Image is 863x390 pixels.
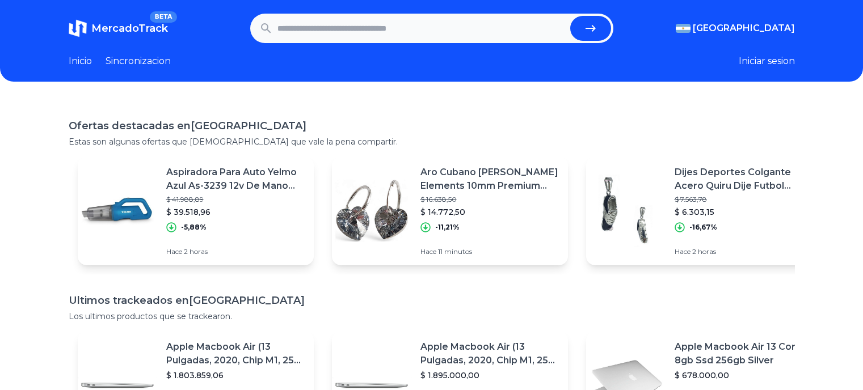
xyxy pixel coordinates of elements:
p: $ 678.000,00 [675,370,813,381]
p: Hace 11 minutos [420,247,559,256]
img: Featured image [332,171,411,251]
p: -11,21% [435,223,460,232]
img: Argentina [676,24,691,33]
p: Apple Macbook Air (13 Pulgadas, 2020, Chip M1, 256 Gb De Ssd, 8 Gb De Ram) - Plata [420,340,559,367]
p: -5,88% [181,223,207,232]
p: Hace 2 horas [675,247,813,256]
a: Featured imageDijes Deportes Colgante Acero Quiru Dije Futbol Hockey Y Mas$ 7.563,78$ 6.303,15-16... [586,156,822,265]
span: [GEOGRAPHIC_DATA] [693,22,795,35]
a: Inicio [69,54,92,68]
p: $ 1.803.859,06 [166,370,305,381]
a: MercadoTrackBETA [69,19,168,37]
p: Aspiradora Para Auto Yelmo Azul As-3239 12v De Mano Azul [166,166,305,193]
a: Sincronizacion [106,54,171,68]
p: Hace 2 horas [166,247,305,256]
h1: Ofertas destacadas en [GEOGRAPHIC_DATA] [69,118,795,134]
p: $ 41.988,89 [166,195,305,204]
p: $ 39.518,96 [166,206,305,218]
p: $ 1.895.000,00 [420,370,559,381]
p: Dijes Deportes Colgante Acero Quiru Dije Futbol Hockey Y Mas [675,166,813,193]
p: -16,67% [689,223,717,232]
p: Apple Macbook Air (13 Pulgadas, 2020, Chip M1, 256 Gb De Ssd, 8 Gb De Ram) - Plata [166,340,305,367]
button: Iniciar sesion [739,54,795,68]
p: Los ultimos productos que se trackearon. [69,311,795,322]
span: BETA [150,11,176,23]
h1: Ultimos trackeados en [GEOGRAPHIC_DATA] [69,292,795,308]
p: Apple Macbook Air 13 Core I5 8gb Ssd 256gb Silver [675,340,813,367]
img: Featured image [586,171,666,251]
p: $ 14.772,50 [420,206,559,218]
a: Featured imageAro Cubano [PERSON_NAME] Elements 10mm Premium Plata 925$ 16.638,50$ 14.772,50-11,2... [332,156,568,265]
p: Aro Cubano [PERSON_NAME] Elements 10mm Premium Plata 925 [420,166,559,193]
p: $ 6.303,15 [675,206,813,218]
button: [GEOGRAPHIC_DATA] [676,22,795,35]
a: Featured imageAspiradora Para Auto Yelmo Azul As-3239 12v De Mano Azul$ 41.988,89$ 39.518,96-5,88... [78,156,314,265]
img: MercadoTrack [69,19,87,37]
img: Featured image [78,171,157,251]
p: $ 7.563,78 [675,195,813,204]
p: $ 16.638,50 [420,195,559,204]
span: MercadoTrack [91,22,168,35]
p: Estas son algunas ofertas que [DEMOGRAPHIC_DATA] que vale la pena compartir. [69,136,795,147]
